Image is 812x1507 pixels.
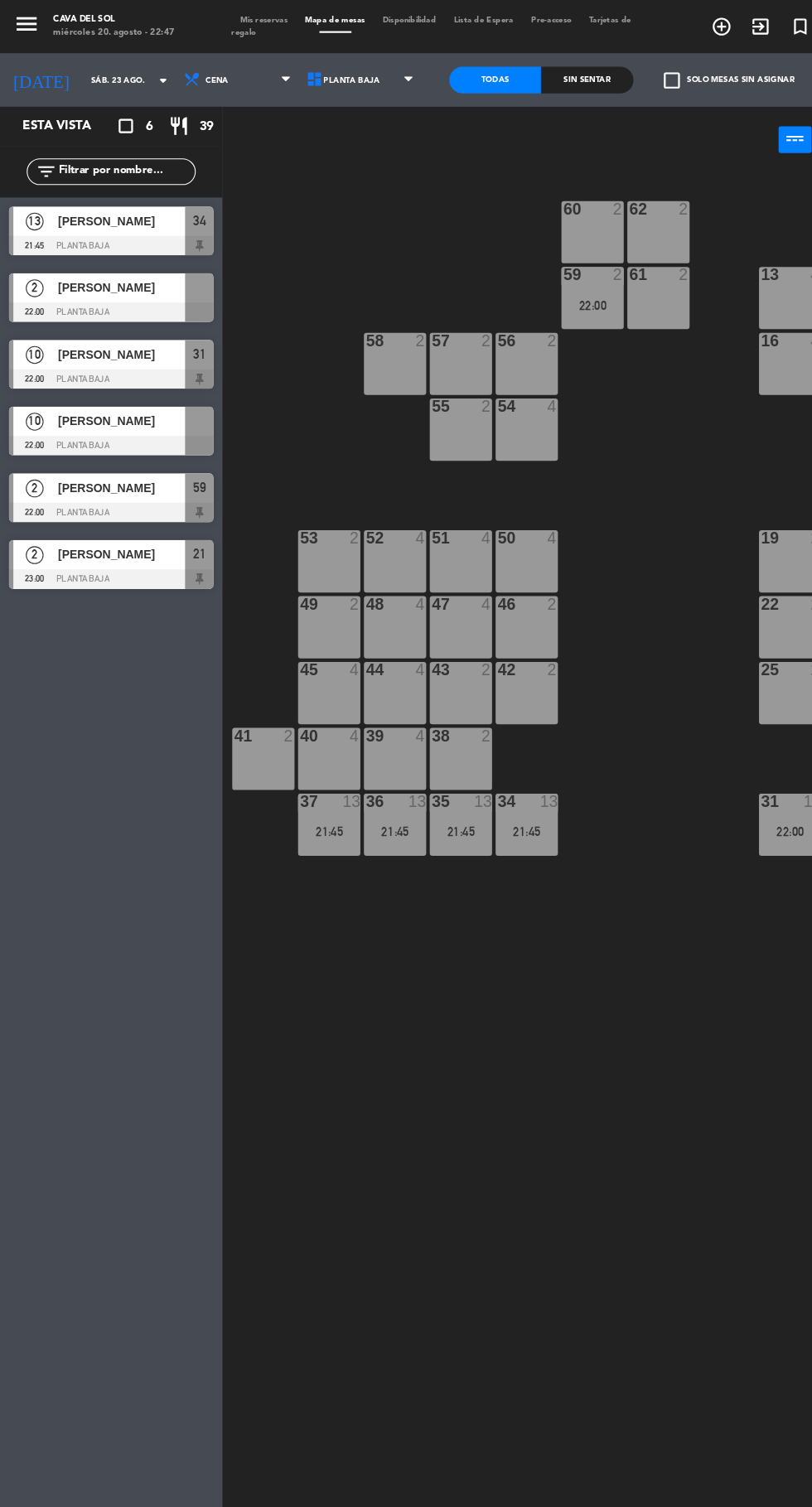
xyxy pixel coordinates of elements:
i: close [776,119,796,139]
i: search [771,15,791,35]
label: Solo mesas sin asignar [618,67,740,82]
div: 13 [319,739,336,754]
span: 10 [24,322,41,339]
div: 51 [402,494,403,509]
div: 32 [770,739,771,754]
span: [PERSON_NAME] [54,446,172,463]
div: 2 [448,310,458,325]
div: 34 [463,739,464,754]
div: 2 [264,678,274,693]
i: turned_in_not [735,15,755,35]
button: close [771,118,801,142]
i: arrow_drop_down [142,65,162,85]
div: 61 [586,249,587,263]
div: 2 [632,249,642,263]
div: 22:00 [523,278,581,290]
div: 14 [770,249,771,263]
span: 2 [24,260,41,277]
div: 62 [586,187,587,202]
span: check_box_outline_blank [618,67,633,82]
span: 2 [24,447,41,463]
div: 22:00 [707,769,765,780]
div: 56 [463,310,464,325]
div: 58 [341,310,341,325]
span: [PERSON_NAME] [54,508,172,525]
div: 41 [218,678,219,693]
div: 59 [524,249,525,263]
div: 2 [448,616,458,631]
div: Cava del Sol [50,12,162,25]
span: 2 [24,509,41,525]
div: 4 [326,616,336,631]
button: menu [12,10,37,39]
div: 21:45 [400,769,458,780]
div: 4 [387,616,397,631]
div: 57 [402,310,403,325]
div: Esta vista [8,108,119,128]
div: Todas [418,62,504,87]
div: 4 [510,371,520,386]
span: [PERSON_NAME] [54,384,172,401]
div: 4 [448,494,458,509]
div: 2 [326,494,336,509]
div: 48 [341,555,341,570]
span: Mis reservas [215,15,276,22]
div: 43 [402,616,403,631]
div: 4 [755,310,765,325]
div: 21:45 [339,769,397,780]
div: 2 [448,678,458,693]
div: 4 [448,555,458,570]
span: 34 [180,196,191,215]
span: [PERSON_NAME] [54,321,172,339]
span: 21 [180,506,191,526]
div: 55 [402,371,403,386]
div: Sin sentar [504,62,589,87]
div: 2 [571,187,581,202]
div: 10 [770,187,771,202]
span: 13 [24,198,41,215]
i: power_input [731,119,751,139]
i: menu [12,10,37,35]
div: 17 [770,310,771,325]
div: 20 [770,494,771,509]
div: 4 [387,678,397,693]
span: Disponibilidad [348,15,414,22]
div: 2 [448,371,458,386]
div: 13 [380,739,397,754]
span: 6 [136,109,143,128]
div: 2 [326,555,336,570]
span: Pre-acceso [486,15,540,22]
div: 36 [341,739,341,754]
div: 47 [402,555,403,570]
div: 2 [387,310,397,325]
button: power_input [725,118,756,142]
span: [PERSON_NAME] [54,197,172,215]
i: filter_list [33,150,53,170]
div: 2 [510,310,520,325]
span: Cena [191,70,213,80]
div: 4 [326,678,336,693]
div: 26 [770,616,771,631]
div: 39 [341,678,341,693]
div: 23 [770,555,771,570]
div: miércoles 20. agosto - 22:47 [50,25,162,37]
div: 2 [510,616,520,631]
div: 10 [748,739,765,754]
div: 4 [755,249,765,263]
span: 39 [186,109,199,128]
div: 13 [503,739,520,754]
i: restaurant [157,108,176,128]
input: Filtrar por nombre... [53,151,181,169]
span: Lista de Espera [414,15,486,22]
div: 28 [770,678,771,693]
div: 38 [402,678,403,693]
